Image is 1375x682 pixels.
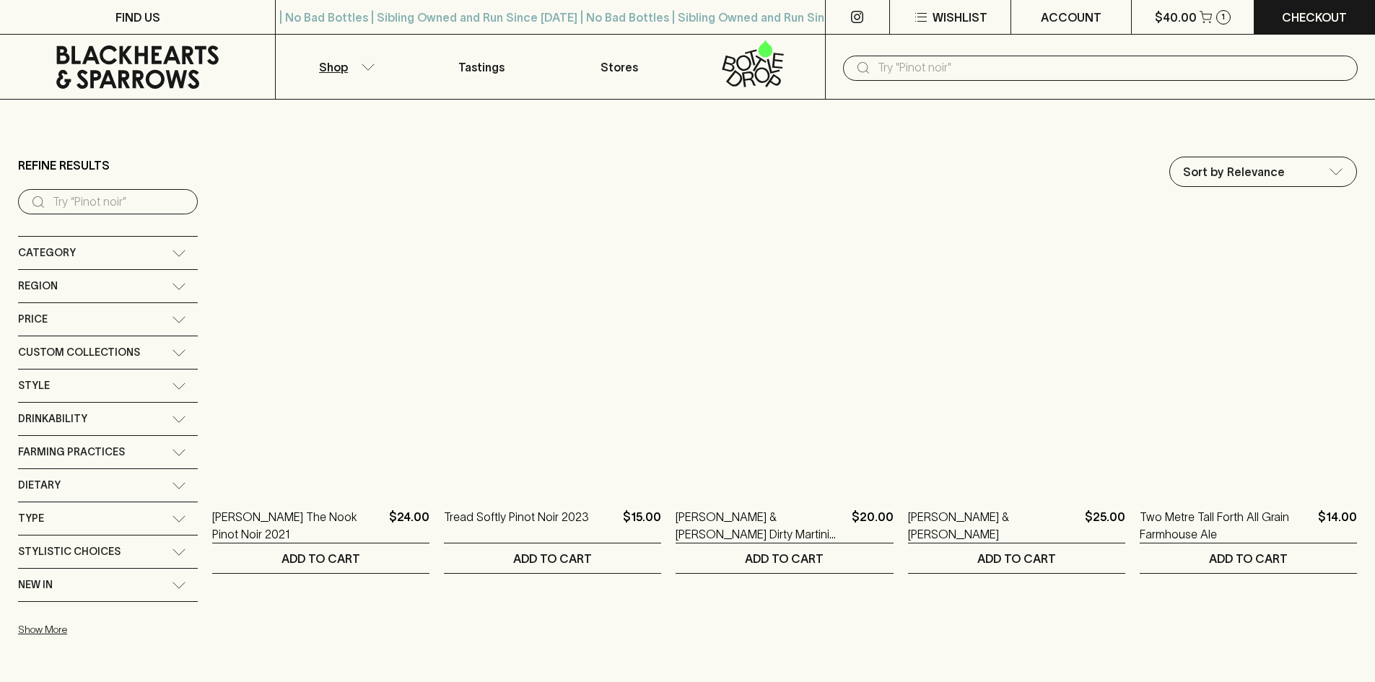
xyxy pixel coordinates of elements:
p: FIND US [115,9,160,26]
div: Category [18,237,198,269]
p: Sort by Relevance [1183,163,1285,180]
div: Dietary [18,469,198,502]
img: Tread Softly Pinot Noir 2023 [444,234,661,486]
input: Try “Pinot noir” [53,191,186,214]
p: Tastings [458,58,505,76]
p: Checkout [1282,9,1347,26]
div: Type [18,502,198,535]
span: Custom Collections [18,344,140,362]
span: Dietary [18,476,61,494]
p: $20.00 [852,508,894,543]
img: Taylor & Smith Dirty Martini Cocktail [676,234,893,486]
button: ADD TO CART [444,543,661,573]
p: ADD TO CART [1209,550,1288,567]
span: Style [18,377,50,395]
div: Region [18,270,198,302]
p: $40.00 [1155,9,1197,26]
div: Sort by Relevance [1170,157,1356,186]
div: Style [18,370,198,402]
img: Two Metre Tall Forth All Grain Farmhouse Ale [1140,234,1357,486]
p: ADD TO CART [281,550,360,567]
p: 1 [1221,13,1225,21]
span: Category [18,244,76,262]
a: Two Metre Tall Forth All Grain Farmhouse Ale [1140,508,1312,543]
img: Taylor & Smith Gin [908,234,1125,486]
p: ADD TO CART [977,550,1056,567]
span: Farming Practices [18,443,125,461]
div: Price [18,303,198,336]
span: Drinkability [18,410,87,428]
p: Refine Results [18,157,110,174]
img: Buller The Nook Pinot Noir 2021 [212,234,429,486]
p: Stores [601,58,638,76]
span: Type [18,510,44,528]
a: Tread Softly Pinot Noir 2023 [444,508,589,543]
div: Farming Practices [18,436,198,468]
a: [PERSON_NAME] The Nook Pinot Noir 2021 [212,508,383,543]
p: ACCOUNT [1041,9,1101,26]
p: $14.00 [1318,508,1357,543]
div: Stylistic Choices [18,535,198,568]
span: Region [18,277,58,295]
p: Shop [319,58,348,76]
div: New In [18,569,198,601]
p: $15.00 [623,508,661,543]
p: $25.00 [1085,508,1125,543]
a: Tastings [413,35,550,99]
button: ADD TO CART [908,543,1125,573]
button: ADD TO CART [212,543,429,573]
p: ADD TO CART [745,550,824,567]
a: [PERSON_NAME] & [PERSON_NAME] Dirty Martini Cocktail [676,508,845,543]
button: ADD TO CART [1140,543,1357,573]
p: $24.00 [389,508,429,543]
div: Drinkability [18,403,198,435]
a: [PERSON_NAME] & [PERSON_NAME] [908,508,1079,543]
p: ADD TO CART [513,550,592,567]
button: Shop [276,35,413,99]
input: Try "Pinot noir" [878,56,1346,79]
button: ADD TO CART [676,543,893,573]
span: New In [18,576,53,594]
p: Wishlist [933,9,987,26]
button: Show More [18,615,207,644]
a: Stores [551,35,688,99]
div: Custom Collections [18,336,198,369]
span: Price [18,310,48,328]
span: Stylistic Choices [18,543,121,561]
